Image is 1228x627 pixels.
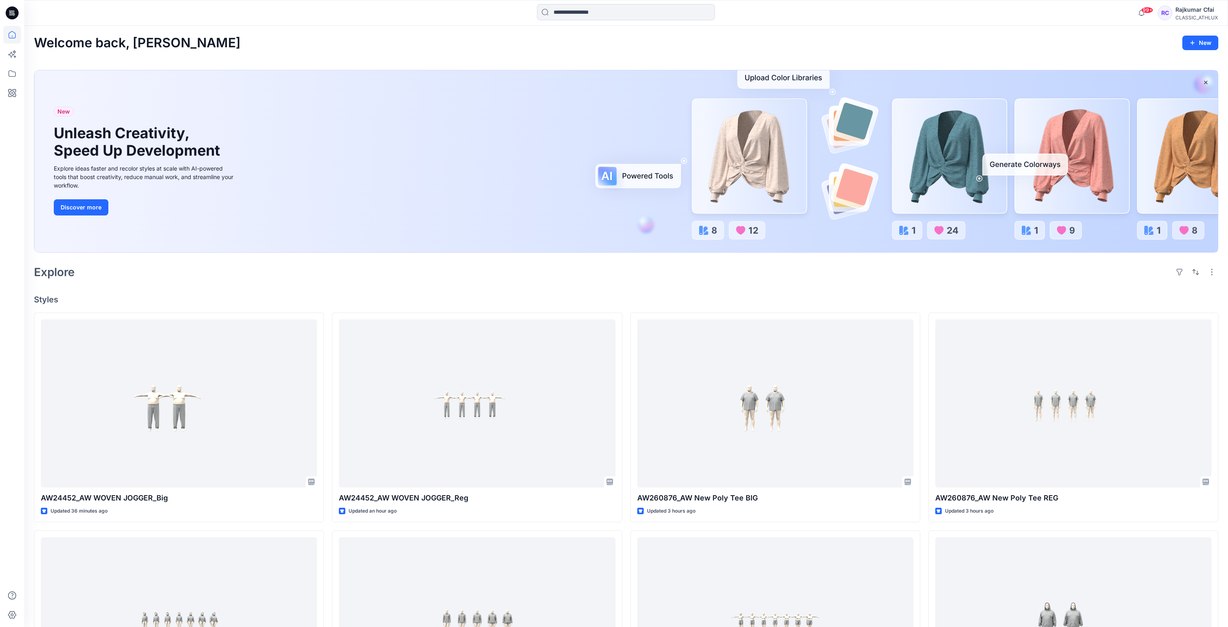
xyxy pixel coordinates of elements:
button: New [1182,36,1218,50]
div: CLASSIC_ATHLUX [1175,15,1218,21]
a: AW260876_AW New Poly Tee BIG [637,319,913,488]
div: Rajkumar Cfai [1175,5,1218,15]
p: Updated 36 minutes ago [51,507,108,515]
p: AW260876_AW New Poly Tee REG [935,492,1211,504]
p: AW24452_AW WOVEN JOGGER_Big [41,492,317,504]
h4: Styles [34,295,1218,304]
a: AW260876_AW New Poly Tee REG [935,319,1211,488]
span: 99+ [1141,7,1153,13]
span: New [57,107,70,116]
p: AW24452_AW WOVEN JOGGER_Reg [339,492,615,504]
div: RC [1158,6,1172,20]
p: AW260876_AW New Poly Tee BIG [637,492,913,504]
p: Updated an hour ago [349,507,397,515]
p: Updated 3 hours ago [945,507,993,515]
h2: Explore [34,266,75,279]
h1: Unleash Creativity, Speed Up Development [54,125,224,159]
a: Discover more [54,199,236,215]
div: Explore ideas faster and recolor styles at scale with AI-powered tools that boost creativity, red... [54,164,236,190]
button: Discover more [54,199,108,215]
a: AW24452_AW WOVEN JOGGER_Reg [339,319,615,488]
h2: Welcome back, [PERSON_NAME] [34,36,241,51]
a: AW24452_AW WOVEN JOGGER_Big [41,319,317,488]
p: Updated 3 hours ago [647,507,695,515]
